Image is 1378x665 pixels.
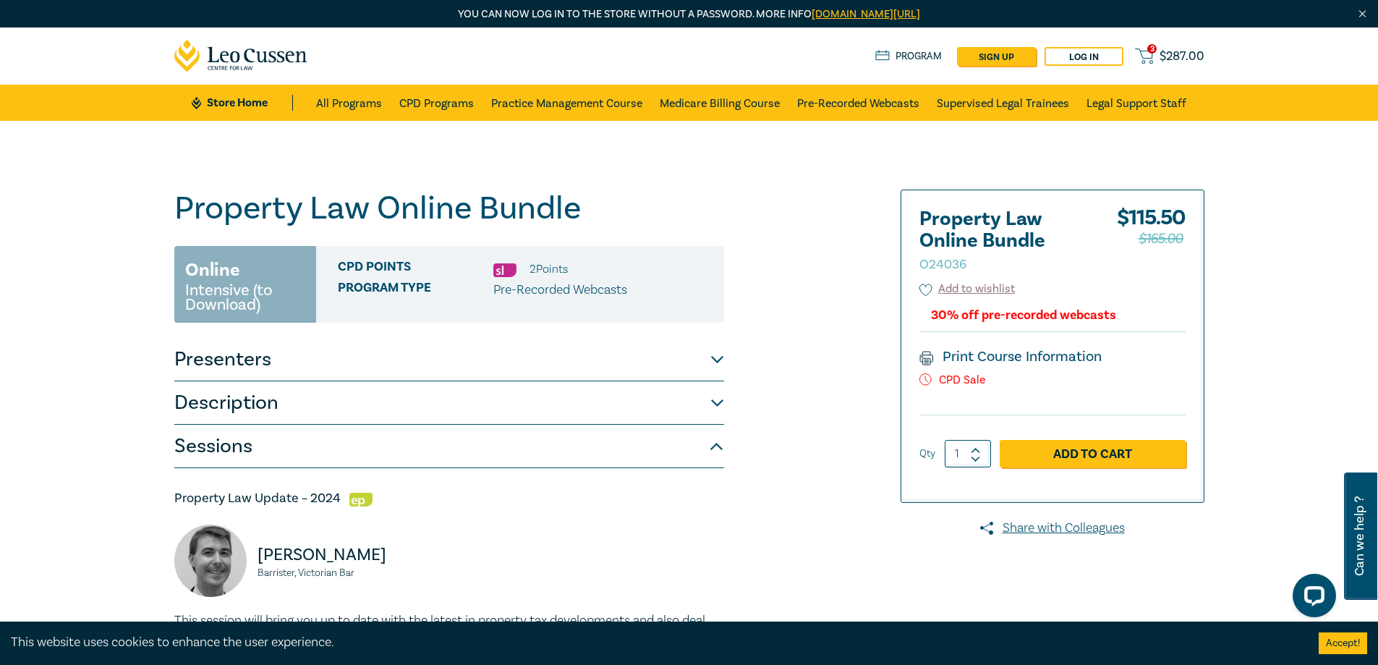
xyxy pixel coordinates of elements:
[316,85,382,121] a: All Programs
[349,493,373,507] img: Ethics & Professional Responsibility
[491,85,642,121] a: Practice Management Course
[919,373,1186,387] p: CPD Sale
[529,260,568,279] li: 2 Point s
[1160,48,1204,64] span: $ 287.00
[1045,47,1123,66] a: Log in
[338,281,493,300] span: Program type
[258,543,441,567] p: [PERSON_NAME]
[875,48,943,64] a: Program
[1086,85,1186,121] a: Legal Support Staff
[931,308,1116,322] div: 30% off pre-recorded webcasts
[797,85,919,121] a: Pre-Recorded Webcasts
[174,338,724,381] button: Presenters
[1117,208,1186,281] div: $ 115.50
[174,490,724,507] h5: Property Law Update – 2024
[493,281,627,300] p: Pre-Recorded Webcasts
[1147,44,1157,54] span: 3
[185,283,305,312] small: Intensive (to Download)
[812,7,920,21] a: [DOMAIN_NAME][URL]
[1356,8,1369,20] img: Close
[185,257,240,283] h3: Online
[1281,568,1342,629] iframe: LiveChat chat widget
[957,47,1036,66] a: sign up
[11,633,1297,652] div: This website uses cookies to enhance the user experience.
[919,446,935,462] label: Qty
[192,95,292,111] a: Store Home
[1353,481,1366,591] span: Can we help ?
[174,611,724,649] p: This session will bring you up to date with the latest in property tax developments and also deal...
[901,519,1204,538] a: Share with Colleagues
[174,425,724,468] button: Sessions
[174,190,724,227] h1: Property Law Online Bundle
[174,7,1204,22] p: You can now log in to the store without a password. More info
[258,568,441,578] small: Barrister, Victorian Bar
[919,208,1079,274] h2: Property Law Online Bundle
[919,256,966,273] small: O24036
[338,260,493,279] span: CPD Points
[174,525,247,597] img: Philip Bender
[1139,227,1183,250] span: $165.00
[493,263,516,277] img: Substantive Law
[174,381,724,425] button: Description
[660,85,780,121] a: Medicare Billing Course
[937,85,1069,121] a: Supervised Legal Trainees
[919,281,1016,297] button: Add to wishlist
[399,85,474,121] a: CPD Programs
[945,440,991,467] input: 1
[1000,440,1186,467] a: Add to Cart
[1319,632,1367,654] button: Accept cookies
[919,347,1102,366] a: Print Course Information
